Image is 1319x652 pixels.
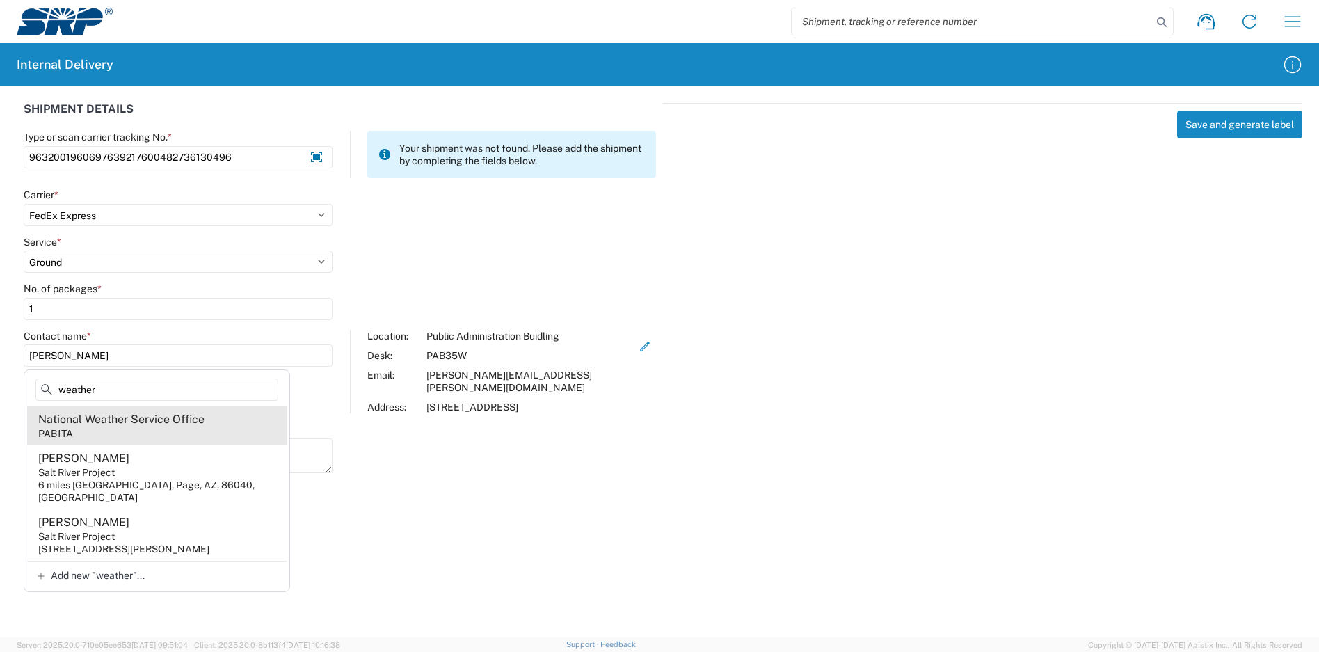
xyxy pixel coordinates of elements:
label: Contact name [24,330,91,342]
span: Copyright © [DATE]-[DATE] Agistix Inc., All Rights Reserved [1088,639,1302,651]
a: Feedback [600,640,636,649]
div: National Weather Service Office [38,412,205,427]
div: [STREET_ADDRESS][PERSON_NAME] [38,543,209,555]
div: Location: [367,330,419,342]
div: Desk: [367,349,419,362]
div: [PERSON_NAME] [38,515,129,530]
input: Shipment, tracking or reference number [792,8,1152,35]
span: Client: 2025.20.0-8b113f4 [194,641,340,649]
label: Type or scan carrier tracking No. [24,131,172,143]
div: Salt River Project [38,466,115,479]
div: Email: [367,369,419,394]
h2: Internal Delivery [17,56,113,73]
div: PAB35W [426,349,634,362]
div: SHIPMENT DETAILS [24,103,656,131]
span: [DATE] 10:16:38 [286,641,340,649]
div: 6 miles [GEOGRAPHIC_DATA], Page, AZ, 86040, [GEOGRAPHIC_DATA] [38,479,281,504]
span: [DATE] 09:51:04 [131,641,188,649]
div: [STREET_ADDRESS] [426,401,634,413]
span: Add new "weather"... [51,569,145,582]
span: Server: 2025.20.0-710e05ee653 [17,641,188,649]
div: Salt River Project [38,530,115,543]
div: [PERSON_NAME] [38,451,129,466]
label: Service [24,236,61,248]
div: Public Administration Buidling [426,330,634,342]
img: srp [17,8,113,35]
label: Carrier [24,189,58,201]
span: Your shipment was not found. Please add the shipment by completing the fields below. [399,142,645,167]
div: Address: [367,401,419,413]
div: [PERSON_NAME][EMAIL_ADDRESS][PERSON_NAME][DOMAIN_NAME] [426,369,634,394]
label: No. of packages [24,283,102,295]
div: PAB1TA [38,427,73,440]
button: Save and generate label [1177,111,1302,138]
a: Support [566,640,601,649]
